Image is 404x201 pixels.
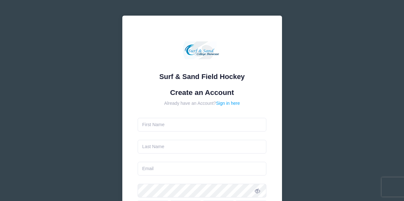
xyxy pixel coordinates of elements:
input: Email [138,162,266,176]
div: Already have an Account? [138,100,266,107]
img: Surf & Sand Field Hockey [183,31,221,69]
h1: Create an Account [138,88,266,97]
a: Sign in here [216,101,240,106]
input: First Name [138,118,266,132]
input: Last Name [138,140,266,154]
div: Surf & Sand Field Hockey [138,71,266,82]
